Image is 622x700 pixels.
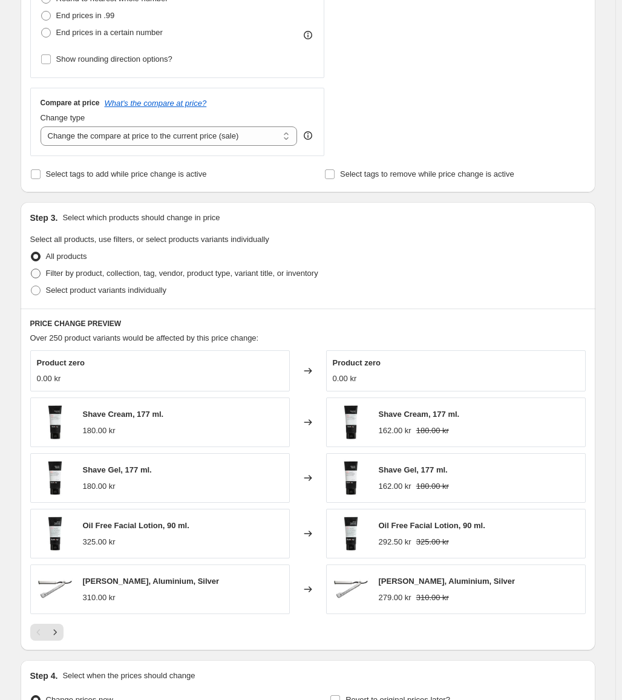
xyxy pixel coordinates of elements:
img: 22130201_Aufsicht_c61870f7-a1ac-4f15-8ffa-f8394ccb9639_80x.webp [37,571,73,607]
img: 10603006__ANTHONY_OIL_FREE_FACIAL_LOTION___90_ML_80x.webp [333,515,369,552]
div: 0.00 kr [333,373,357,385]
span: End prices in .99 [56,11,115,20]
div: 162.00 kr [379,425,411,437]
span: Show rounding direction options? [56,54,172,64]
div: 279.00 kr [379,592,411,604]
div: help [302,129,314,142]
span: Over 250 product variants would be affected by this price change: [30,333,259,342]
h3: Compare at price [41,98,100,108]
img: 10610018__ANTHONY_SHAVE_CREAM___177_ML_3c9c37cd-0478-4ea0-86f6-48733687fa42_80x.webp [37,404,73,440]
span: Select tags to remove while price change is active [340,169,514,178]
img: 10610018__ANTHONY_SHAVE_CREAM___177_ML_3c9c37cd-0478-4ea0-86f6-48733687fa42_80x.webp [333,404,369,440]
div: 310.00 kr [83,592,116,604]
button: Next [47,624,64,641]
span: Oil Free Facial Lotion, 90 ml. [83,521,189,530]
div: 325.00 kr [83,536,116,548]
span: Product zero [37,358,85,367]
span: Select all products, use filters, or select products variants individually [30,235,269,244]
div: 162.00 kr [379,480,411,492]
span: Select tags to add while price change is active [46,169,207,178]
div: 180.00 kr [83,425,116,437]
span: Shave Cream, 177 ml. [83,410,164,419]
p: Select when the prices should change [62,670,195,682]
span: [PERSON_NAME], Aluminium, Silver [379,577,516,586]
div: 180.00 kr [83,480,116,492]
span: Oil Free Facial Lotion, 90 ml. [379,521,485,530]
nav: Pagination [30,624,64,641]
h6: PRICE CHANGE PREVIEW [30,319,586,329]
strike: 310.00 kr [416,592,449,604]
span: Shave Cream, 177 ml. [379,410,460,419]
img: 22130201_Aufsicht_c61870f7-a1ac-4f15-8ffa-f8394ccb9639_80x.webp [333,571,369,607]
img: 10610019__ANTHONY_SHAVE_GEL___177_ML_80x.webp [37,460,73,496]
img: 10603006__ANTHONY_OIL_FREE_FACIAL_LOTION___90_ML_80x.webp [37,515,73,552]
strike: 180.00 kr [416,480,449,492]
span: Select product variants individually [46,286,166,295]
h2: Step 3. [30,212,58,224]
span: End prices in a certain number [56,28,163,37]
span: Filter by product, collection, tag, vendor, product type, variant title, or inventory [46,269,318,278]
span: Shave Gel, 177 ml. [379,465,448,474]
h2: Step 4. [30,670,58,682]
img: 10610019__ANTHONY_SHAVE_GEL___177_ML_80x.webp [333,460,369,496]
div: 0.00 kr [37,373,61,385]
strike: 325.00 kr [416,536,449,548]
span: Change type [41,113,85,122]
p: Select which products should change in price [62,212,220,224]
span: Product zero [333,358,381,367]
span: Shave Gel, 177 ml. [83,465,152,474]
button: What's the compare at price? [105,99,207,108]
div: 292.50 kr [379,536,411,548]
span: All products [46,252,87,261]
strike: 180.00 kr [416,425,449,437]
span: [PERSON_NAME], Aluminium, Silver [83,577,220,586]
